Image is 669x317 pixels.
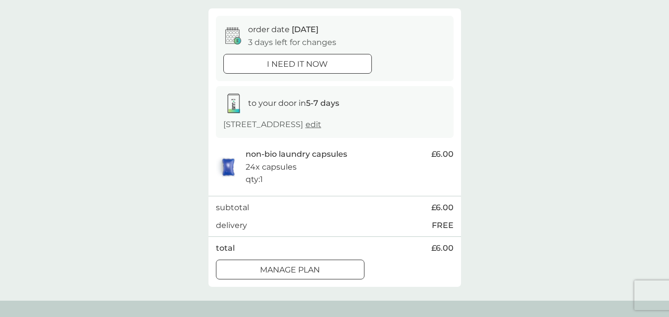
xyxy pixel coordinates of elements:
span: £6.00 [431,148,454,161]
button: i need it now [223,54,372,74]
p: 24x capsules [246,161,297,174]
p: subtotal [216,201,249,214]
p: order date [248,23,318,36]
p: FREE [432,219,454,232]
p: qty : 1 [246,173,263,186]
p: [STREET_ADDRESS] [223,118,321,131]
p: Manage plan [260,264,320,276]
a: edit [306,120,321,129]
span: £6.00 [431,242,454,255]
p: 3 days left for changes [248,36,336,49]
button: Manage plan [216,260,364,279]
span: to your door in [248,98,339,108]
span: [DATE] [292,25,318,34]
span: £6.00 [431,201,454,214]
strong: 5-7 days [306,98,339,108]
p: total [216,242,235,255]
p: delivery [216,219,247,232]
p: non-bio laundry capsules [246,148,347,161]
p: i need it now [267,58,328,71]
